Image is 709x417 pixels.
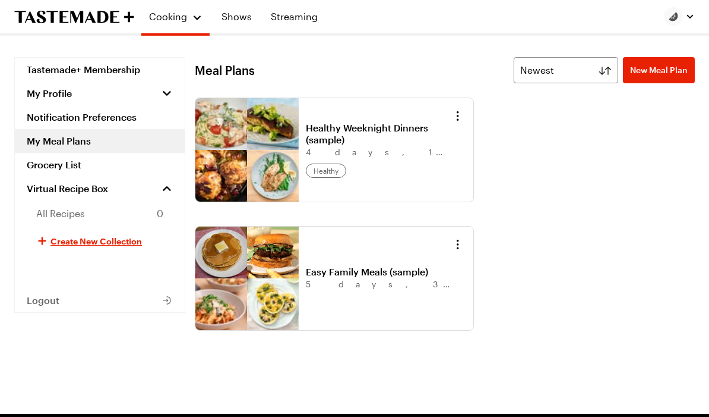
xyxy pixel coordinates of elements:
button: Logout [15,289,185,312]
span: All Recipes [36,206,85,221]
span: 0 [157,206,163,221]
a: My Meal Plans [15,129,185,153]
span: Newest [520,63,554,77]
a: Tastemade+ Membership [15,58,185,81]
a: New Meal Plan [623,57,695,83]
button: Cooking [148,5,202,29]
button: My Profile [15,81,185,105]
a: Healthy Weeknight Dinners (sample) [306,122,453,146]
button: Create New Collection [15,227,185,255]
button: Newest [514,57,618,83]
a: Grocery List [15,153,185,177]
a: Notification Preferences [15,105,185,129]
button: Profile picture [664,7,695,26]
a: Easy Family Meals (sample) [306,266,453,278]
span: Create New Collection [50,235,142,247]
span: Cooking [149,11,187,22]
h1: Meal Plans [195,63,255,77]
span: Virtual Recipe Box [27,183,108,195]
a: Virtual Recipe Box [15,177,185,200]
span: New Meal Plan [630,64,688,76]
img: Profile picture [664,7,683,26]
span: My Profile [27,87,72,99]
a: To Tastemade Home Page [14,10,134,24]
span: Logout [27,294,59,306]
a: All Recipes0 [15,200,185,227]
